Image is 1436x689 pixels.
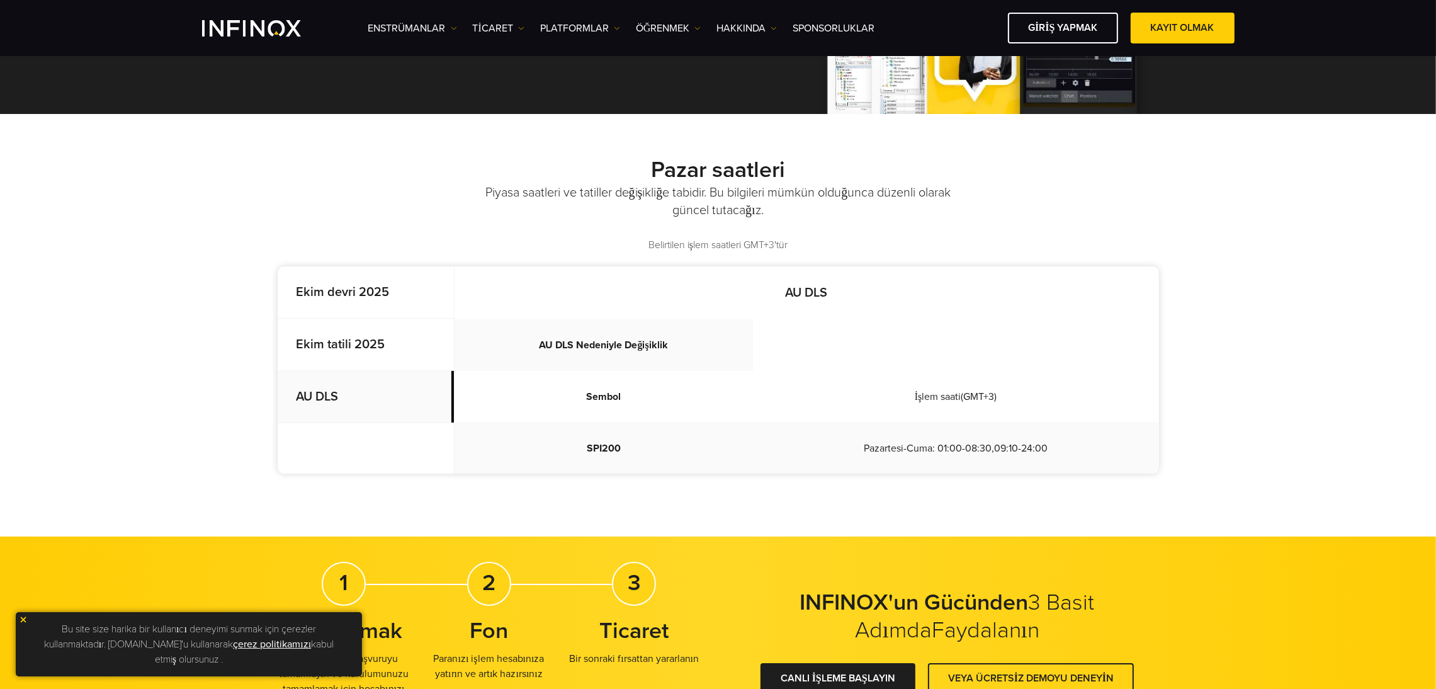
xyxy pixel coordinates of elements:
a: çerez politikamızı [233,638,311,651]
font: Bir sonraki fırsattan yararlanın [569,652,699,665]
font: 2 [482,569,495,596]
font: Öğrenmek [636,22,690,35]
font: 3 Basit Adımda [855,589,1095,644]
font: PLATFORMLAR [540,22,609,35]
a: HAKKINDA [716,21,777,36]
font: CANLI İŞLEME BAŞLAYIN [781,672,895,685]
font: TİCARET [473,22,513,35]
font: SPI200 [587,442,621,455]
a: SPONSORLUKLAR [793,21,874,36]
font: INFINOX'un Gücünden [800,589,1029,616]
a: GİRİŞ YAPMAK [1008,13,1117,43]
font: Enstrümanlar [368,22,446,35]
font: 1 [339,569,348,596]
font: KAYIT OLMAK [1151,21,1214,34]
font: Fon [470,617,508,644]
font: Ticaret [599,617,669,644]
font: Piyasa saatleri ve tatiller değişikliğe tabidir. Bu bilgileri mümkün olduğunca düzenli olarak gün... [485,185,951,218]
font: Ekim devri 2025 [297,285,390,300]
font: Pazar saatleri [651,156,785,183]
a: Öğrenmek [636,21,701,36]
a: INFINOX Logo [202,20,331,37]
a: PLATFORMLAR [540,21,620,36]
a: KAYIT OLMAK [1131,13,1235,43]
img: sarı kapatma simgesi [19,615,28,624]
font: Paranızı işlem hesabınıza yatırın ve artık hazırsınız [434,652,545,680]
font: SPONSORLUKLAR [793,22,874,35]
font: AU DLS [297,389,339,404]
font: 3 [628,569,641,596]
font: Bu site size harika bir kullanıcı deneyimi sunmak için çerezler kullanmaktadır. [DOMAIN_NAME]'u k... [44,623,316,651]
a: TİCARET [473,21,524,36]
font: İşlem saati(GMT+3) [915,390,997,403]
font: AU DLS [786,285,828,300]
font: GİRİŞ YAPMAK [1028,21,1097,34]
font: Ekim tatili 2025 [297,337,385,352]
font: Belirtilen işlem saatleri GMT+3'tür [648,239,788,251]
font: Sembol [586,390,621,403]
a: Enstrümanlar [368,21,457,36]
font: HAKKINDA [716,22,766,35]
font: Faydalanın [932,617,1039,644]
font: Pazartesi-Cuma: 01:00-08:30,09:10-24:00 [864,442,1048,455]
font: AU DLS Nedeniyle Değişiklik [540,339,668,352]
font: VEYA ÜCRETSİZ DEMOYU DENEYİN [948,672,1114,685]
